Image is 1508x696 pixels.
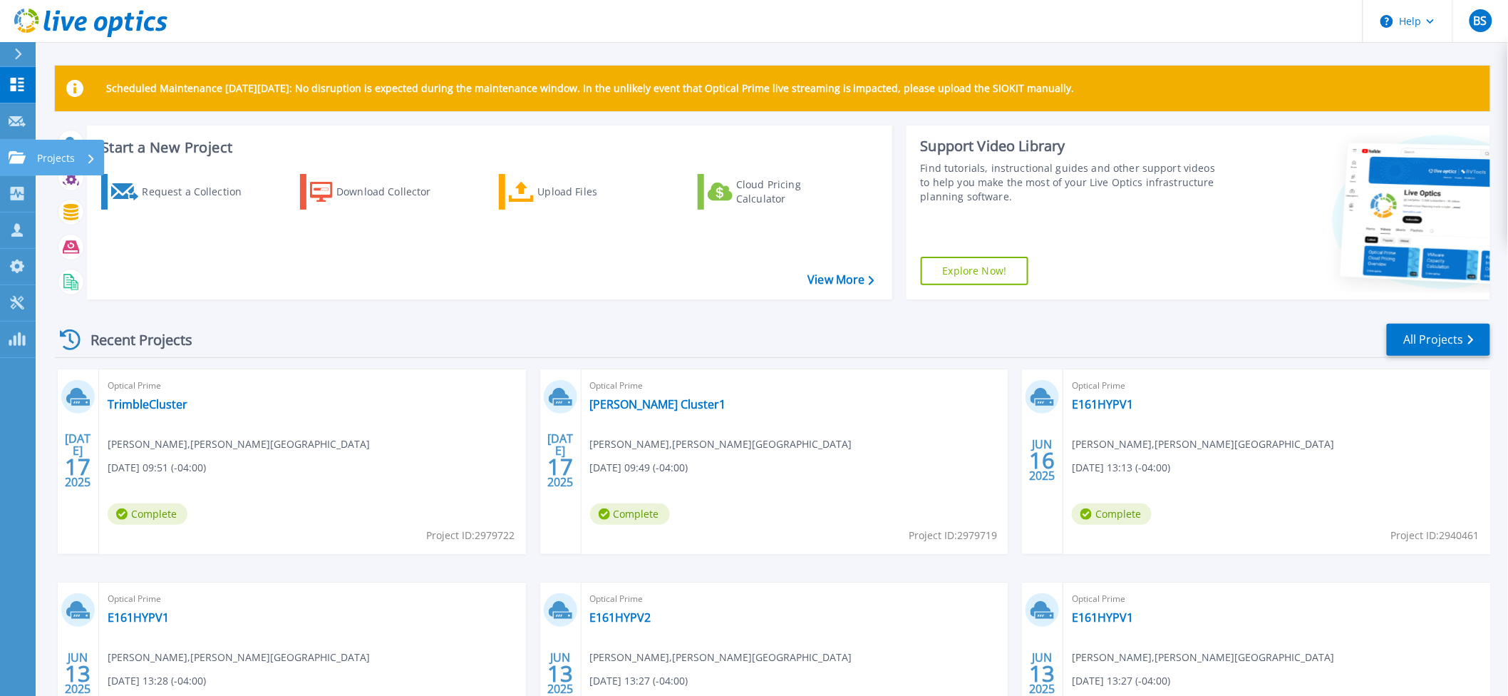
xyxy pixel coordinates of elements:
span: Optical Prime [590,591,1000,607]
a: E161HYPV1 [108,610,169,625]
span: [DATE] 13:27 (-04:00) [1072,673,1170,689]
a: Upload Files [499,174,658,210]
span: [DATE] 13:28 (-04:00) [108,673,206,689]
span: [DATE] 09:49 (-04:00) [590,460,688,476]
span: [PERSON_NAME] , [PERSON_NAME][GEOGRAPHIC_DATA] [1072,650,1334,665]
a: View More [807,273,874,287]
span: 17 [65,461,91,473]
span: 13 [547,667,573,680]
span: Optical Prime [590,378,1000,394]
span: [PERSON_NAME] , [PERSON_NAME][GEOGRAPHIC_DATA] [108,436,370,452]
div: Recent Projects [55,322,212,357]
a: E161HYPV1 [1072,397,1133,411]
span: 17 [547,461,573,473]
span: [DATE] 09:51 (-04:00) [108,460,206,476]
span: Project ID: 2940461 [1391,528,1479,543]
span: 13 [1030,667,1055,680]
span: [PERSON_NAME] , [PERSON_NAME][GEOGRAPHIC_DATA] [108,650,370,665]
span: Optical Prime [1072,378,1482,394]
p: Projects [37,140,75,177]
div: Support Video Library [921,137,1220,155]
span: Optical Prime [108,591,517,607]
a: All Projects [1387,324,1490,356]
div: [DATE] 2025 [547,434,574,486]
a: [PERSON_NAME] Cluster1 [590,397,726,411]
span: Project ID: 2979719 [909,528,997,543]
div: [DATE] 2025 [64,434,91,486]
a: Request a Collection [101,174,260,210]
div: Download Collector [336,178,450,206]
span: BS [1474,15,1487,26]
a: Cloud Pricing Calculator [698,174,857,210]
div: Upload Files [538,178,652,206]
span: [PERSON_NAME] , [PERSON_NAME][GEOGRAPHIC_DATA] [1072,436,1334,452]
span: [PERSON_NAME] , [PERSON_NAME][GEOGRAPHIC_DATA] [590,650,852,665]
span: Project ID: 2979722 [427,528,515,543]
div: JUN 2025 [1029,434,1056,486]
div: Find tutorials, instructional guides and other support videos to help you make the most of your L... [921,161,1220,204]
span: 16 [1030,454,1055,466]
p: Scheduled Maintenance [DATE][DATE]: No disruption is expected during the maintenance window. In t... [106,83,1075,94]
a: E161HYPV2 [590,610,651,625]
span: Complete [108,503,187,525]
a: Explore Now! [921,257,1029,285]
span: Optical Prime [1072,591,1482,607]
span: Optical Prime [108,378,517,394]
span: Complete [590,503,670,525]
a: E161HYPV1 [1072,610,1133,625]
a: TrimbleCluster [108,397,187,411]
span: [DATE] 13:13 (-04:00) [1072,460,1170,476]
h3: Start a New Project [101,140,874,155]
a: Download Collector [300,174,459,210]
span: [PERSON_NAME] , [PERSON_NAME][GEOGRAPHIC_DATA] [590,436,852,452]
span: Complete [1072,503,1152,525]
span: 13 [65,667,91,680]
div: Cloud Pricing Calculator [736,178,850,206]
div: Request a Collection [142,178,256,206]
span: [DATE] 13:27 (-04:00) [590,673,688,689]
